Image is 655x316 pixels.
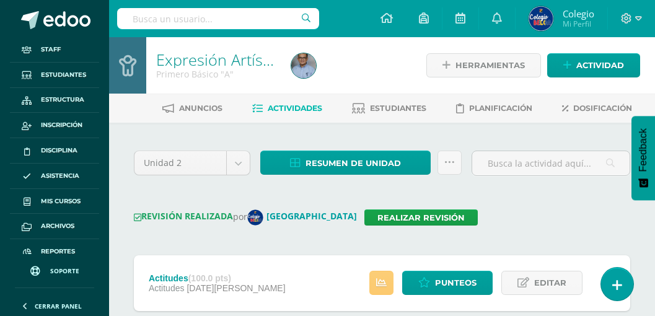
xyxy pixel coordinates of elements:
span: Soporte [50,266,79,275]
span: Mis cursos [41,196,81,206]
a: Herramientas [426,53,541,77]
span: Mi Perfil [563,19,594,29]
a: Estructura [10,88,99,113]
a: Unidad 2 [134,151,250,175]
img: 9802ebbe3653d46ccfe4ee73d49c38f1.png [247,209,263,226]
a: Expresión Artística: Danza [156,49,339,70]
a: Actividades [252,99,322,118]
a: Planificación [456,99,532,118]
span: Punteos [435,271,477,294]
span: Actividades [268,103,322,113]
span: Archivos [41,221,74,231]
h1: Expresión Artística: Danza [156,51,276,68]
a: Estudiantes [10,63,99,88]
a: Resumen de unidad [260,151,430,175]
span: Actividad [576,54,624,77]
strong: [GEOGRAPHIC_DATA] [266,210,357,222]
a: Staff [10,37,99,63]
span: Asistencia [41,171,79,181]
span: Herramientas [455,54,525,77]
div: Primero Básico 'A' [156,68,276,80]
span: Colegio [563,7,594,20]
span: Anuncios [179,103,222,113]
a: Estudiantes [352,99,426,118]
strong: REVISIÓN REALIZADA [134,210,233,222]
strong: (100.0 pts) [188,273,231,283]
span: Estudiantes [370,103,426,113]
a: Soporte [15,254,94,284]
span: Disciplina [41,146,77,156]
span: Estructura [41,95,84,105]
span: Editar [534,271,566,294]
span: Resumen de unidad [306,152,401,175]
span: Unidad 2 [144,151,217,175]
span: Cerrar panel [35,302,82,310]
img: c9224ec7d4d01837cccb8d1b30e13377.png [291,53,316,78]
a: Disciplina [10,138,99,164]
span: [DATE][PERSON_NAME] [187,283,285,293]
a: Anuncios [162,99,222,118]
button: Feedback - Mostrar encuesta [631,116,655,200]
img: c600e396c05fc968532ff46e374ede2f.png [529,6,553,31]
a: Archivos [10,214,99,239]
div: por [134,209,630,226]
span: Staff [41,45,61,55]
a: Inscripción [10,113,99,138]
a: Asistencia [10,164,99,189]
input: Busca la actividad aquí... [472,151,630,175]
a: Punteos [402,271,493,295]
span: Feedback [638,128,649,172]
span: Planificación [469,103,532,113]
a: [GEOGRAPHIC_DATA] [247,210,364,222]
span: Reportes [41,247,75,257]
div: Actitudes [149,273,286,283]
a: Reportes [10,239,99,265]
span: Actitudes [149,283,185,293]
a: Actividad [547,53,640,77]
a: Dosificación [562,99,632,118]
a: Realizar revisión [364,209,478,226]
span: Dosificación [573,103,632,113]
span: Inscripción [41,120,82,130]
a: Mis cursos [10,189,99,214]
input: Busca un usuario... [117,8,319,29]
span: Estudiantes [41,70,86,80]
